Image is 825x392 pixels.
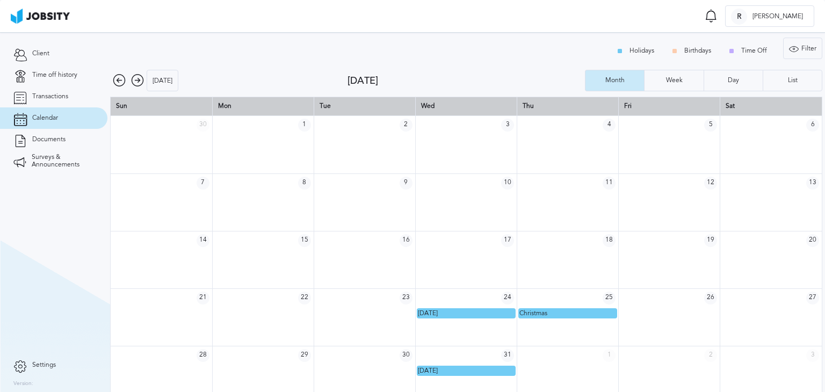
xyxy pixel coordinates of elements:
[806,177,819,190] span: 13
[418,309,438,317] span: [DATE]
[704,349,717,362] span: 2
[603,177,616,190] span: 11
[585,70,644,91] button: Month
[806,349,819,362] span: 3
[603,234,616,247] span: 18
[298,234,311,247] span: 15
[600,77,630,84] div: Month
[298,349,311,362] span: 29
[722,77,744,84] div: Day
[747,13,808,20] span: [PERSON_NAME]
[523,102,534,110] span: Thu
[519,309,547,317] span: Christmas
[32,71,77,79] span: Time off history
[704,177,717,190] span: 12
[400,292,412,304] span: 23
[806,119,819,132] span: 6
[624,102,632,110] span: Fri
[197,234,209,247] span: 14
[726,102,735,110] span: Sat
[32,136,66,143] span: Documents
[320,102,331,110] span: Tue
[32,361,56,369] span: Settings
[704,70,763,91] button: Day
[763,70,822,91] button: List
[400,177,412,190] span: 9
[32,93,68,100] span: Transactions
[421,102,435,110] span: Wed
[197,177,209,190] span: 7
[13,381,33,387] label: Version:
[348,75,585,86] div: [DATE]
[32,114,58,122] span: Calendar
[501,349,514,362] span: 31
[501,234,514,247] span: 17
[197,119,209,132] span: 30
[603,292,616,304] span: 25
[704,234,717,247] span: 19
[806,234,819,247] span: 20
[298,177,311,190] span: 8
[784,38,822,60] div: Filter
[400,119,412,132] span: 2
[501,292,514,304] span: 24
[400,349,412,362] span: 30
[197,292,209,304] span: 21
[418,367,438,374] span: [DATE]
[298,292,311,304] span: 22
[32,50,49,57] span: Client
[218,102,231,110] span: Mon
[11,9,70,24] img: ab4bad089aa723f57921c736e9817d99.png
[661,77,688,84] div: Week
[783,38,822,59] button: Filter
[147,70,178,92] div: [DATE]
[147,70,178,91] button: [DATE]
[603,349,616,362] span: 1
[197,349,209,362] span: 28
[603,119,616,132] span: 4
[116,102,127,110] span: Sun
[298,119,311,132] span: 1
[400,234,412,247] span: 16
[32,154,94,169] span: Surveys & Announcements
[644,70,703,91] button: Week
[806,292,819,304] span: 27
[501,119,514,132] span: 3
[704,292,717,304] span: 26
[704,119,717,132] span: 5
[501,177,514,190] span: 10
[725,5,814,27] button: R[PERSON_NAME]
[783,77,803,84] div: List
[731,9,747,25] div: R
